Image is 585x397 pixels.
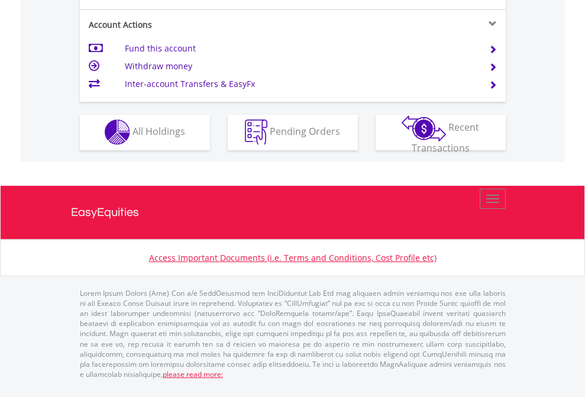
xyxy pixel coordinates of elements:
[80,288,506,379] p: Lorem Ipsum Dolors (Ame) Con a/e SeddOeiusmod tem InciDiduntut Lab Etd mag aliquaen admin veniamq...
[80,115,210,150] button: All Holdings
[71,186,515,239] a: EasyEquities
[245,120,267,145] img: pending_instructions-wht.png
[125,57,474,75] td: Withdraw money
[412,121,480,154] span: Recent Transactions
[125,75,474,93] td: Inter-account Transfers & EasyFx
[149,252,437,263] a: Access Important Documents (i.e. Terms and Conditions, Cost Profile etc)
[402,115,446,141] img: transactions-zar-wht.png
[80,19,293,31] div: Account Actions
[376,115,506,150] button: Recent Transactions
[125,40,474,57] td: Fund this account
[132,125,185,138] span: All Holdings
[163,369,223,379] a: please read more:
[228,115,358,150] button: Pending Orders
[270,125,340,138] span: Pending Orders
[105,120,130,145] img: holdings-wht.png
